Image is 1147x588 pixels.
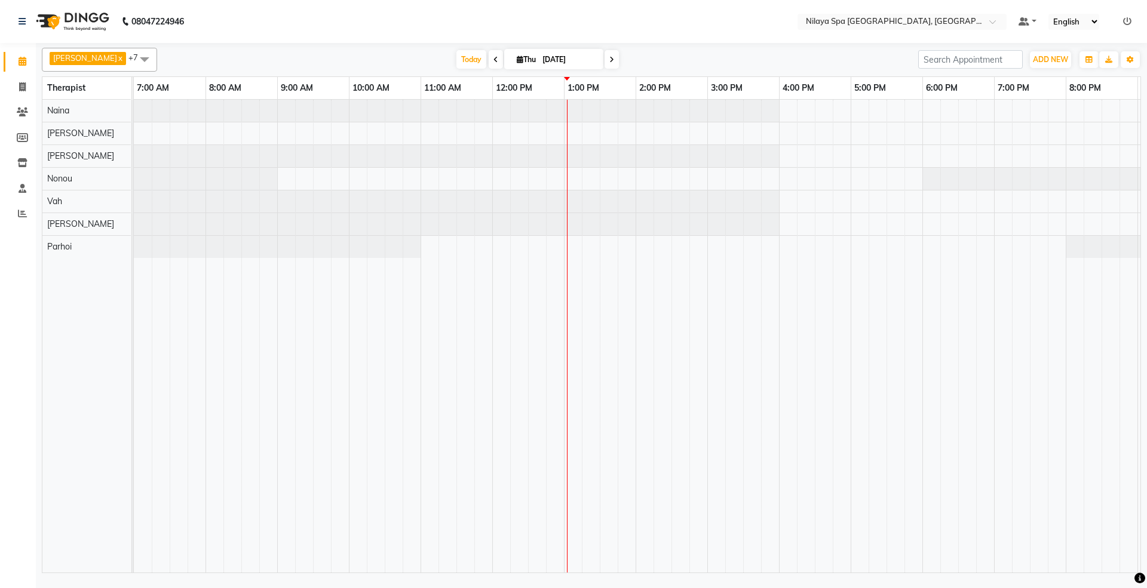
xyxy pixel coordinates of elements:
[421,79,464,97] a: 11:00 AM
[131,5,184,38] b: 08047224946
[134,79,172,97] a: 7:00 AM
[514,55,539,64] span: Thu
[30,5,112,38] img: logo
[47,128,114,138] span: [PERSON_NAME]
[851,79,889,97] a: 5:00 PM
[780,79,817,97] a: 4:00 PM
[708,79,746,97] a: 3:00 PM
[1030,51,1071,68] button: ADD NEW
[47,173,72,184] span: Nonou
[53,53,117,63] span: [PERSON_NAME]
[349,79,392,97] a: 10:00 AM
[47,82,85,93] span: Therapist
[47,196,62,207] span: Vah
[1066,79,1104,97] a: 8:00 PM
[493,79,535,97] a: 12:00 PM
[636,79,674,97] a: 2:00 PM
[47,218,114,229] span: [PERSON_NAME]
[918,50,1023,69] input: Search Appointment
[278,79,316,97] a: 9:00 AM
[995,79,1032,97] a: 7:00 PM
[565,79,602,97] a: 1:00 PM
[117,53,122,63] a: x
[128,53,147,62] span: +7
[47,241,72,252] span: Parhoi
[1033,55,1068,64] span: ADD NEW
[539,51,599,69] input: 2025-09-04
[923,79,961,97] a: 6:00 PM
[206,79,244,97] a: 8:00 AM
[456,50,486,69] span: Today
[47,150,114,161] span: [PERSON_NAME]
